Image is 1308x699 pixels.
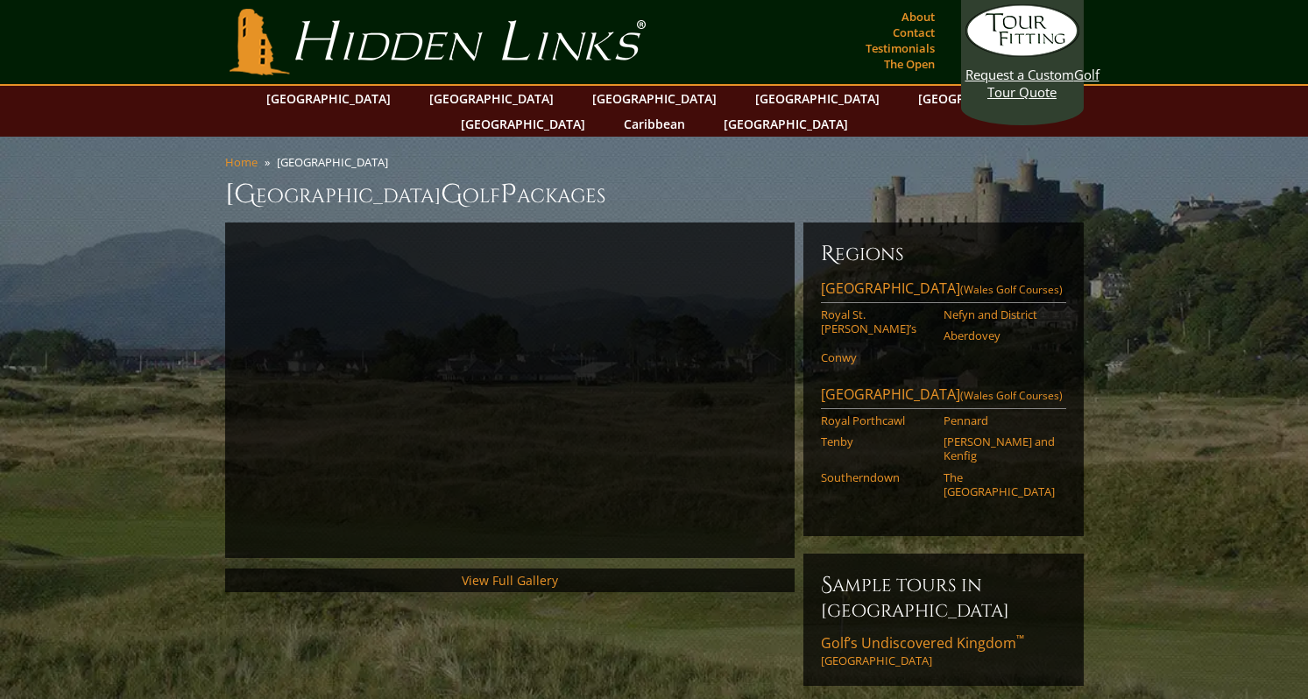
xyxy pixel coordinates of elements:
[225,154,258,170] a: Home
[821,307,932,336] a: Royal St. [PERSON_NAME]’s
[821,633,1024,653] span: Golf’s Undiscovered Kingdom
[821,434,932,448] a: Tenby
[421,86,562,111] a: [GEOGRAPHIC_DATA]
[441,177,463,212] span: G
[500,177,517,212] span: P
[861,36,939,60] a: Testimonials
[880,52,939,76] a: The Open
[944,434,1055,463] a: [PERSON_NAME] and Kenfig
[821,413,932,427] a: Royal Porthcawl
[746,86,888,111] a: [GEOGRAPHIC_DATA]
[821,279,1066,303] a: [GEOGRAPHIC_DATA](Wales Golf Courses)
[965,4,1079,101] a: Request a CustomGolf Tour Quote
[944,470,1055,499] a: The [GEOGRAPHIC_DATA]
[821,633,1066,668] a: Golf’s Undiscovered Kingdom™[GEOGRAPHIC_DATA]
[821,470,932,484] a: Southerndown
[277,154,395,170] li: [GEOGRAPHIC_DATA]
[944,307,1055,321] a: Nefyn and District
[225,177,1084,212] h1: [GEOGRAPHIC_DATA] olf ackages
[615,111,694,137] a: Caribbean
[965,66,1074,83] span: Request a Custom
[715,111,857,137] a: [GEOGRAPHIC_DATA]
[821,240,1066,268] h6: Regions
[821,350,932,364] a: Conwy
[960,282,1063,297] span: (Wales Golf Courses)
[960,388,1063,403] span: (Wales Golf Courses)
[944,328,1055,342] a: Aberdovey
[1016,632,1024,646] sup: ™
[944,413,1055,427] a: Pennard
[243,240,777,540] iframe: Sir-Nick-on-Wales
[583,86,725,111] a: [GEOGRAPHIC_DATA]
[258,86,399,111] a: [GEOGRAPHIC_DATA]
[888,20,939,45] a: Contact
[821,571,1066,623] h6: Sample Tours in [GEOGRAPHIC_DATA]
[909,86,1051,111] a: [GEOGRAPHIC_DATA]
[821,385,1066,409] a: [GEOGRAPHIC_DATA](Wales Golf Courses)
[897,4,939,29] a: About
[462,572,558,589] a: View Full Gallery
[452,111,594,137] a: [GEOGRAPHIC_DATA]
